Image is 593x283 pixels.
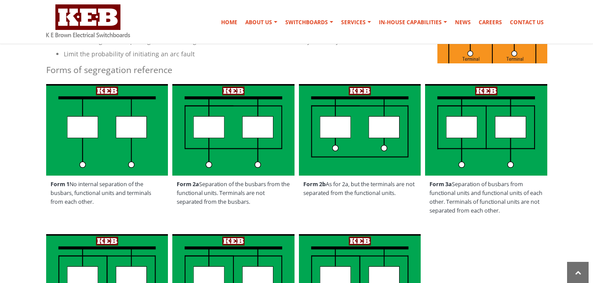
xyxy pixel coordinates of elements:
[46,176,168,211] span: No internal separation of the busbars, functional units and terminals from each other.
[218,14,241,31] a: Home
[172,176,295,211] span: Separation of the busbars from the functional units. Terminals are not separated from the busbars.
[282,14,337,31] a: Switchboards
[64,49,547,59] li: Limit the probability of initiating an arc fault
[46,4,130,37] img: K E Brown Electrical Switchboards
[46,64,547,76] h4: Forms of segregation reference
[451,14,474,31] a: News
[242,14,281,31] a: About Us
[177,180,199,188] strong: Form 2a
[425,176,547,220] span: Separation of busbars from functional units and functional units of each other. Terminals of func...
[299,176,421,202] span: As for 2a, but the terminals are not separated from the functional units.
[506,14,547,31] a: Contact Us
[303,180,326,188] strong: Form 2b
[375,14,451,31] a: In-house Capabilities
[475,14,506,31] a: Careers
[429,180,452,188] strong: Form 3a
[338,14,375,31] a: Services
[51,180,69,188] strong: Form 1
